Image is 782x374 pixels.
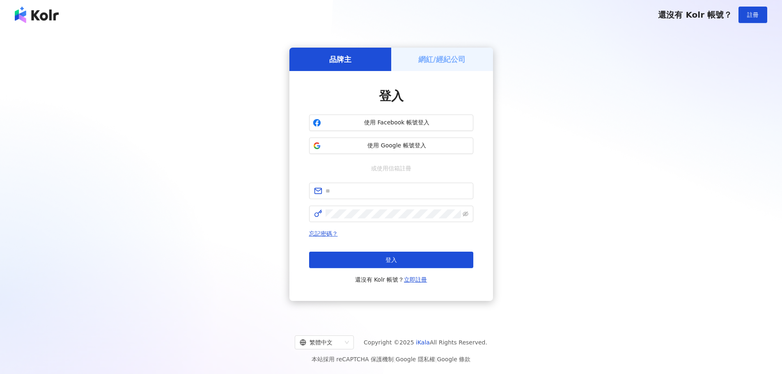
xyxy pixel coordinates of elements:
[738,7,767,23] button: 註冊
[365,164,417,173] span: 或使用信箱註冊
[300,336,342,349] div: 繁體中文
[309,138,473,154] button: 使用 Google 帳號登入
[747,11,759,18] span: 註冊
[324,142,470,150] span: 使用 Google 帳號登入
[355,275,427,285] span: 還沒有 Kolr 帳號？
[15,7,59,23] img: logo
[394,356,396,363] span: |
[312,354,470,364] span: 本站採用 reCAPTCHA 保護機制
[435,356,437,363] span: |
[329,54,351,64] h5: 品牌主
[309,115,473,131] button: 使用 Facebook 帳號登入
[418,54,466,64] h5: 網紅/經紀公司
[385,257,397,263] span: 登入
[379,89,404,103] span: 登入
[437,356,470,363] a: Google 條款
[463,211,468,217] span: eye-invisible
[396,356,435,363] a: Google 隱私權
[658,10,732,20] span: 還沒有 Kolr 帳號？
[309,252,473,268] button: 登入
[416,339,430,346] a: iKala
[364,337,487,347] span: Copyright © 2025 All Rights Reserved.
[324,119,470,127] span: 使用 Facebook 帳號登入
[404,276,427,283] a: 立即註冊
[309,230,338,237] a: 忘記密碼？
